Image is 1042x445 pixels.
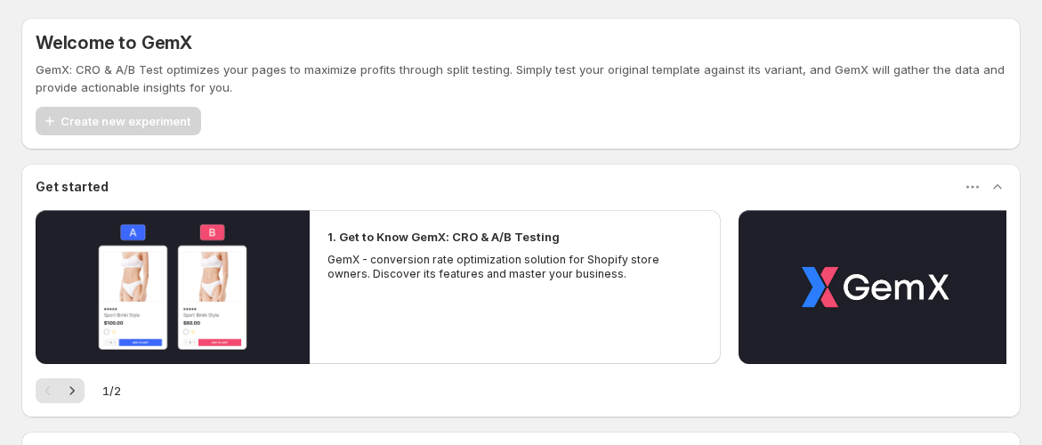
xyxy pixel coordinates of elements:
[36,210,310,364] button: Play video
[739,210,1013,364] button: Play video
[102,382,121,400] span: 1 / 2
[36,378,85,403] nav: Pagination
[327,228,560,246] h2: 1. Get to Know GemX: CRO & A/B Testing
[60,378,85,403] button: Next
[36,61,1006,96] p: GemX: CRO & A/B Test optimizes your pages to maximize profits through split testing. Simply test ...
[36,32,192,53] h5: Welcome to GemX
[36,178,109,196] h3: Get started
[327,253,703,281] p: GemX - conversion rate optimization solution for Shopify store owners. Discover its features and ...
